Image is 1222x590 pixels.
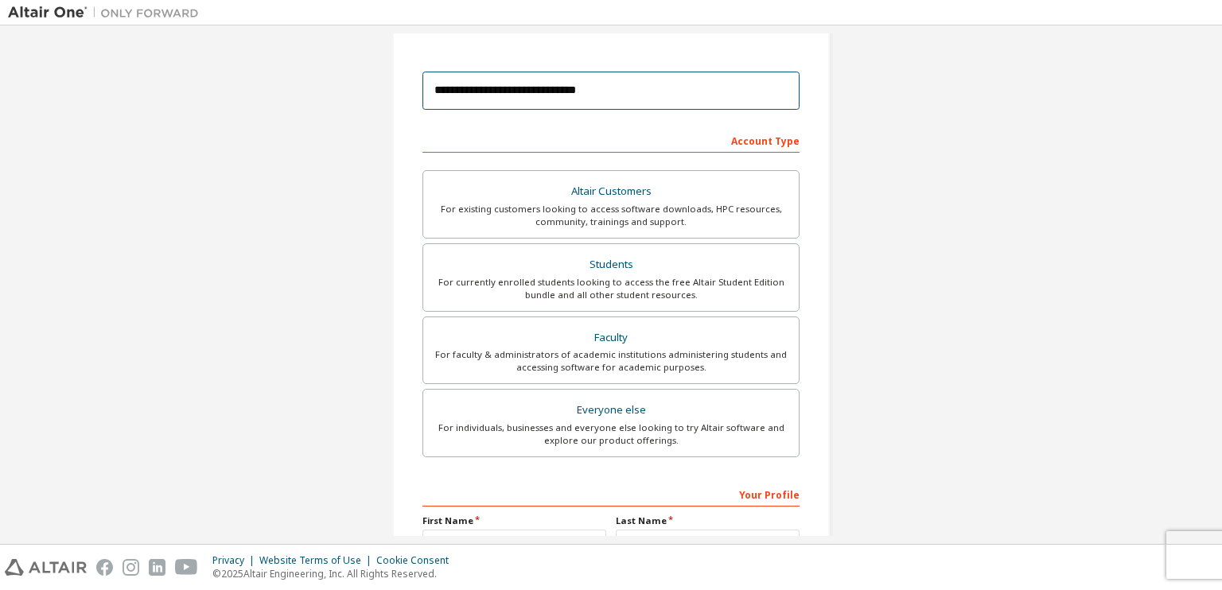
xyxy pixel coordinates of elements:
[212,554,259,567] div: Privacy
[433,348,789,374] div: For faculty & administrators of academic institutions administering students and accessing softwa...
[212,567,458,580] p: © 2025 Altair Engineering, Inc. All Rights Reserved.
[422,127,800,153] div: Account Type
[433,254,789,276] div: Students
[433,421,789,447] div: For individuals, businesses and everyone else looking to try Altair software and explore our prod...
[376,554,458,567] div: Cookie Consent
[5,559,87,576] img: altair_logo.svg
[433,327,789,349] div: Faculty
[433,203,789,228] div: For existing customers looking to access software downloads, HPC resources, community, trainings ...
[433,180,789,203] div: Altair Customers
[149,559,165,576] img: linkedin.svg
[616,514,800,527] label: Last Name
[433,276,789,301] div: For currently enrolled students looking to access the free Altair Student Edition bundle and all ...
[433,399,789,421] div: Everyone else
[422,481,800,507] div: Your Profile
[96,559,113,576] img: facebook.svg
[123,559,139,576] img: instagram.svg
[175,559,198,576] img: youtube.svg
[259,554,376,567] div: Website Terms of Use
[422,514,606,527] label: First Name
[8,5,207,21] img: Altair One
